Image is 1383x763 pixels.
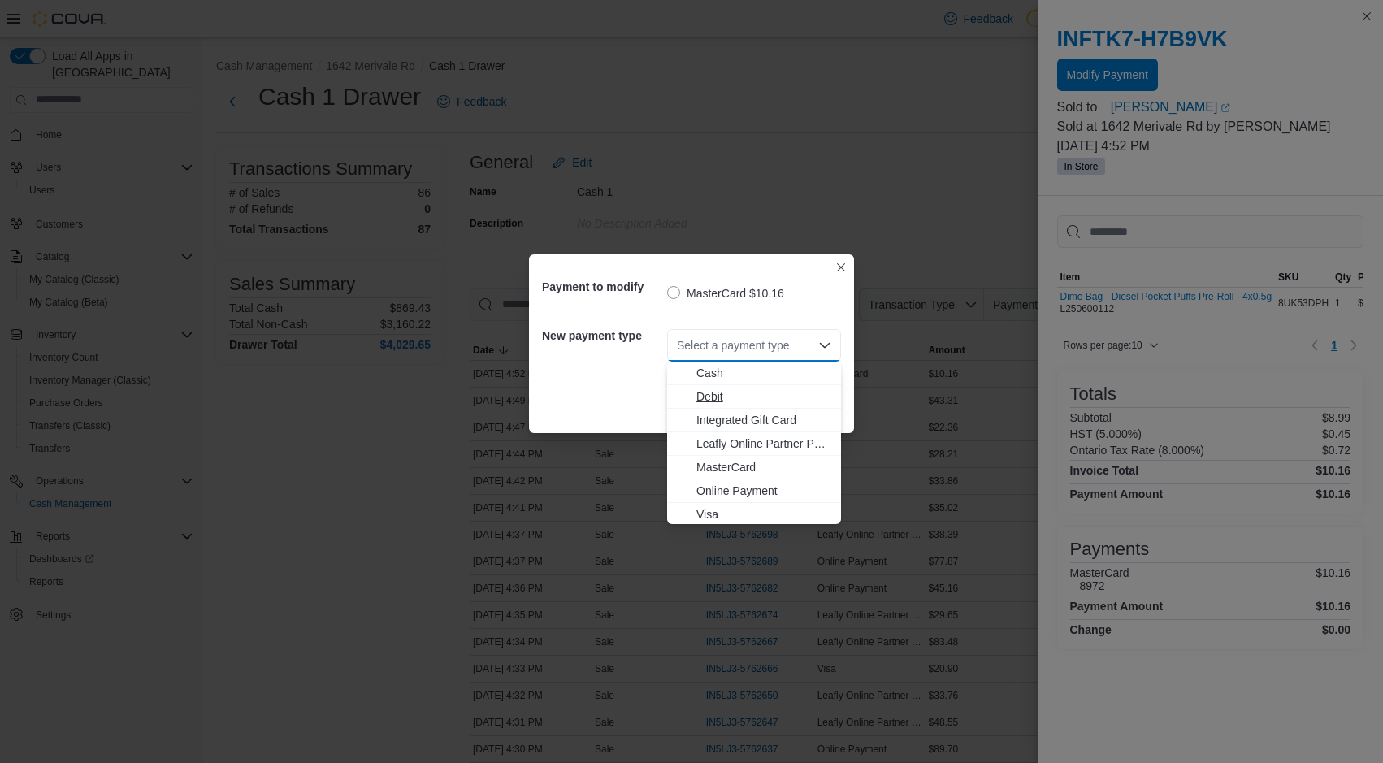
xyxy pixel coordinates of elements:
[696,459,831,475] span: MasterCard
[696,388,831,405] span: Debit
[667,479,841,503] button: Online Payment
[696,483,831,499] span: Online Payment
[667,456,841,479] button: MasterCard
[696,506,831,522] span: Visa
[818,339,831,352] button: Close list of options
[677,336,678,355] input: Accessible screen reader label
[696,412,831,428] span: Integrated Gift Card
[667,362,841,385] button: Cash
[667,284,784,303] label: MasterCard $10.16
[667,362,841,527] div: Choose from the following options
[667,503,841,527] button: Visa
[667,385,841,409] button: Debit
[542,319,664,352] h5: New payment type
[667,432,841,456] button: Leafly Online Partner Payment
[667,409,841,432] button: Integrated Gift Card
[831,258,851,277] button: Closes this modal window
[542,271,664,303] h5: Payment to modify
[696,365,831,381] span: Cash
[696,436,831,452] span: Leafly Online Partner Payment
